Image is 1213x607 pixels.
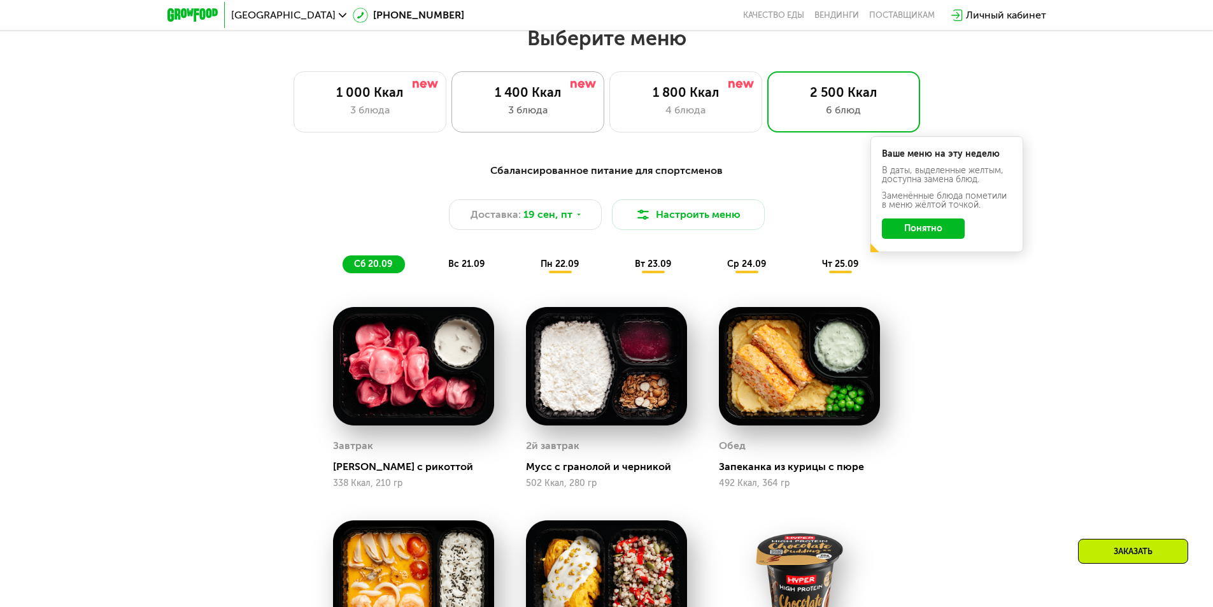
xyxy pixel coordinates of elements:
[635,259,671,269] span: вт 23.09
[465,85,591,100] div: 1 400 Ккал
[333,478,494,489] div: 338 Ккал, 210 гр
[333,461,504,473] div: [PERSON_NAME] с рикоттой
[1078,539,1188,564] div: Заказать
[719,461,890,473] div: Запеканка из курицы с пюре
[230,163,984,179] div: Сбалансированное питание для спортсменов
[882,166,1012,184] div: В даты, выделенные желтым, доступна замена блюд.
[354,259,392,269] span: сб 20.09
[526,461,697,473] div: Мусс с гранолой и черникой
[719,436,746,455] div: Обед
[541,259,579,269] span: пн 22.09
[781,103,907,118] div: 6 блюд
[523,207,572,222] span: 19 сен, пт
[882,150,1012,159] div: Ваше меню на эту неделю
[781,85,907,100] div: 2 500 Ккал
[448,259,485,269] span: вс 21.09
[727,259,766,269] span: ср 24.09
[333,436,373,455] div: Завтрак
[814,10,859,20] a: Вендинги
[882,192,1012,210] div: Заменённые блюда пометили в меню жёлтой точкой.
[231,10,336,20] span: [GEOGRAPHIC_DATA]
[882,218,965,239] button: Понятно
[623,103,749,118] div: 4 блюда
[465,103,591,118] div: 3 блюда
[822,259,858,269] span: чт 25.09
[966,8,1046,23] div: Личный кабинет
[41,25,1172,51] h2: Выберите меню
[612,199,765,230] button: Настроить меню
[869,10,935,20] div: поставщикам
[471,207,521,222] span: Доставка:
[719,478,880,489] div: 492 Ккал, 364 гр
[623,85,749,100] div: 1 800 Ккал
[307,103,433,118] div: 3 блюда
[743,10,804,20] a: Качество еды
[307,85,433,100] div: 1 000 Ккал
[526,478,687,489] div: 502 Ккал, 280 гр
[526,436,579,455] div: 2й завтрак
[353,8,464,23] a: [PHONE_NUMBER]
